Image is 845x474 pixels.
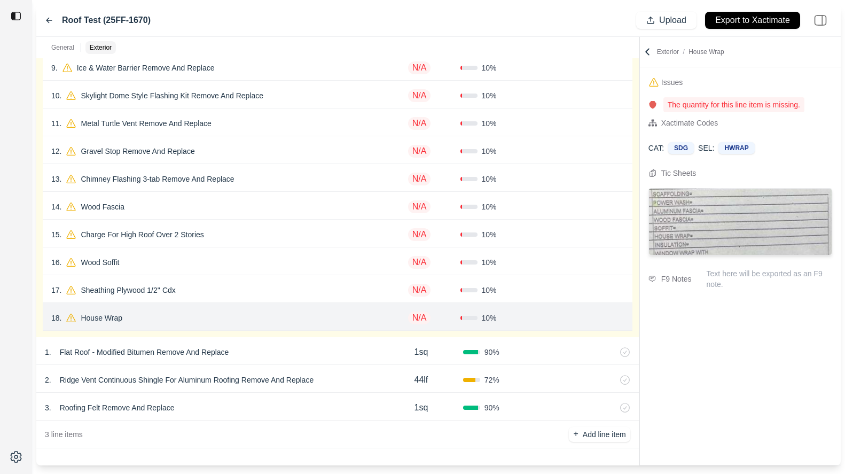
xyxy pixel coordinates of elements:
[51,174,61,184] p: 13 .
[636,12,697,29] button: Upload
[73,60,219,75] p: Ice & Water Barrier Remove And Replace
[482,257,497,268] span: 10 %
[51,285,61,296] p: 17 .
[482,63,497,73] span: 10 %
[408,89,431,102] p: N/A
[408,312,431,324] p: N/A
[661,116,718,129] div: Xactimate Codes
[76,116,215,131] p: Metal Turtle Vent Remove And Replace
[51,313,61,323] p: 18 .
[698,143,714,153] p: SEL:
[76,310,127,325] p: House Wrap
[569,427,630,442] button: +Add line item
[688,48,724,56] span: House Wrap
[90,43,112,52] p: Exterior
[76,283,179,298] p: Sheathing Plywood 1/2'' Cdx
[11,11,21,21] img: toggle sidebar
[51,118,61,129] p: 11 .
[51,63,58,73] p: 9 .
[705,12,800,29] button: Export to Xactimate
[661,76,683,89] div: Issues
[76,172,238,187] p: Chimney Flashing 3-tab Remove And Replace
[482,118,497,129] span: 10 %
[76,255,123,270] p: Wood Soffit
[408,284,431,297] p: N/A
[414,346,428,359] p: 1sq
[51,201,61,212] p: 14 .
[718,142,754,154] div: HWRAP
[408,61,431,74] p: N/A
[809,9,832,32] img: right-panel.svg
[76,227,208,242] p: Charge For High Roof Over 2 Stories
[76,199,128,214] p: Wood Fascia
[51,229,61,240] p: 15 .
[76,88,268,103] p: Skylight Dome Style Flashing Kit Remove And Replace
[408,256,431,269] p: N/A
[408,145,431,158] p: N/A
[51,257,61,268] p: 16 .
[56,372,318,387] p: Ridge Vent Continuous Shingle For Aluminum Roofing Remove And Replace
[51,43,74,52] p: General
[657,48,724,56] p: Exterior
[482,229,497,240] span: 10 %
[573,428,578,440] p: +
[482,201,497,212] span: 10 %
[649,189,832,255] img: Cropped Image
[482,285,497,296] span: 10 %
[62,14,151,27] label: Roof Test (25FF-1670)
[482,146,497,157] span: 10 %
[484,375,499,385] span: 72 %
[408,228,431,241] p: N/A
[659,14,686,27] p: Upload
[76,144,199,159] p: Gravel Stop Remove And Replace
[484,347,499,358] span: 90 %
[707,268,832,290] p: Text here will be exported as an F9 note.
[482,313,497,323] span: 10 %
[408,173,431,185] p: N/A
[45,347,51,358] p: 1 .
[56,345,233,360] p: Flat Roof - Modified Bitumen Remove And Replace
[648,143,664,153] p: CAT:
[661,273,692,285] div: F9 Notes
[414,374,428,386] p: 44lf
[482,174,497,184] span: 10 %
[414,401,428,414] p: 1sq
[484,402,499,413] span: 90 %
[663,97,804,112] p: The quantity for this line item is missing.
[583,429,626,440] p: Add line item
[51,146,61,157] p: 12 .
[408,200,431,213] p: N/A
[648,276,656,282] img: comment
[661,167,697,180] div: Tic Sheets
[715,14,790,27] p: Export to Xactimate
[679,48,688,56] span: /
[45,402,51,413] p: 3 .
[45,429,83,440] p: 3 line items
[668,142,694,154] div: SDG
[648,100,657,109] img: line-name-issue.svg
[56,400,179,415] p: Roofing Felt Remove And Replace
[482,90,497,101] span: 10 %
[45,375,51,385] p: 2 .
[51,90,61,101] p: 10 .
[408,117,431,130] p: N/A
